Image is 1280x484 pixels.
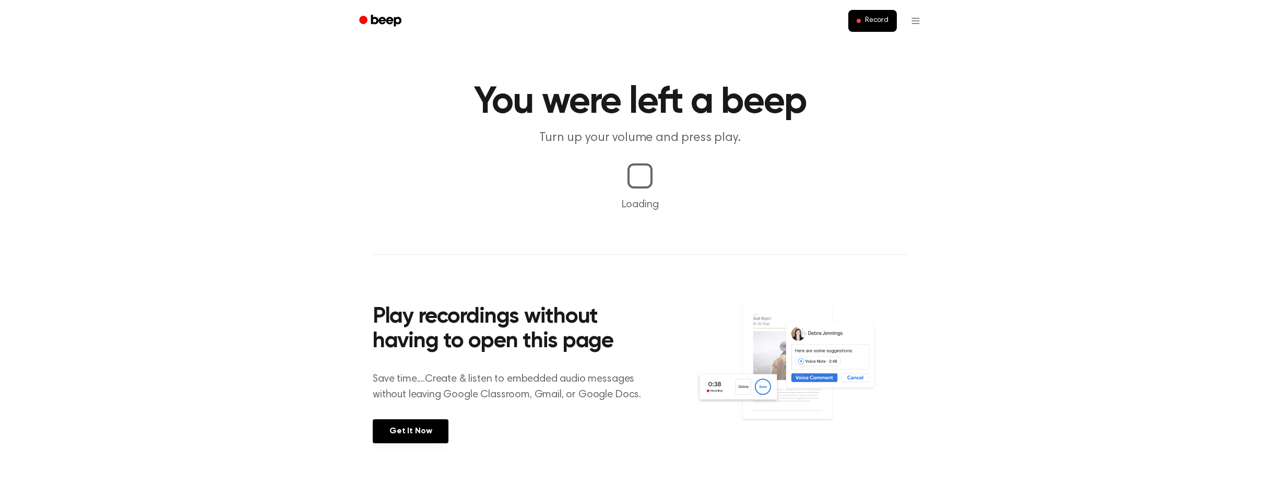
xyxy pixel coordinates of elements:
[373,305,654,355] h2: Play recordings without having to open this page
[848,10,897,32] button: Record
[373,371,654,403] p: Save time....Create & listen to embedded audio messages without leaving Google Classroom, Gmail, ...
[696,302,907,442] img: Voice Comments on Docs and Recording Widget
[373,84,907,121] h1: You were left a beep
[352,11,411,31] a: Beep
[373,419,448,443] a: Get It Now
[440,129,840,147] p: Turn up your volume and press play.
[865,16,888,26] span: Record
[903,8,928,33] button: Open menu
[13,197,1267,213] p: Loading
